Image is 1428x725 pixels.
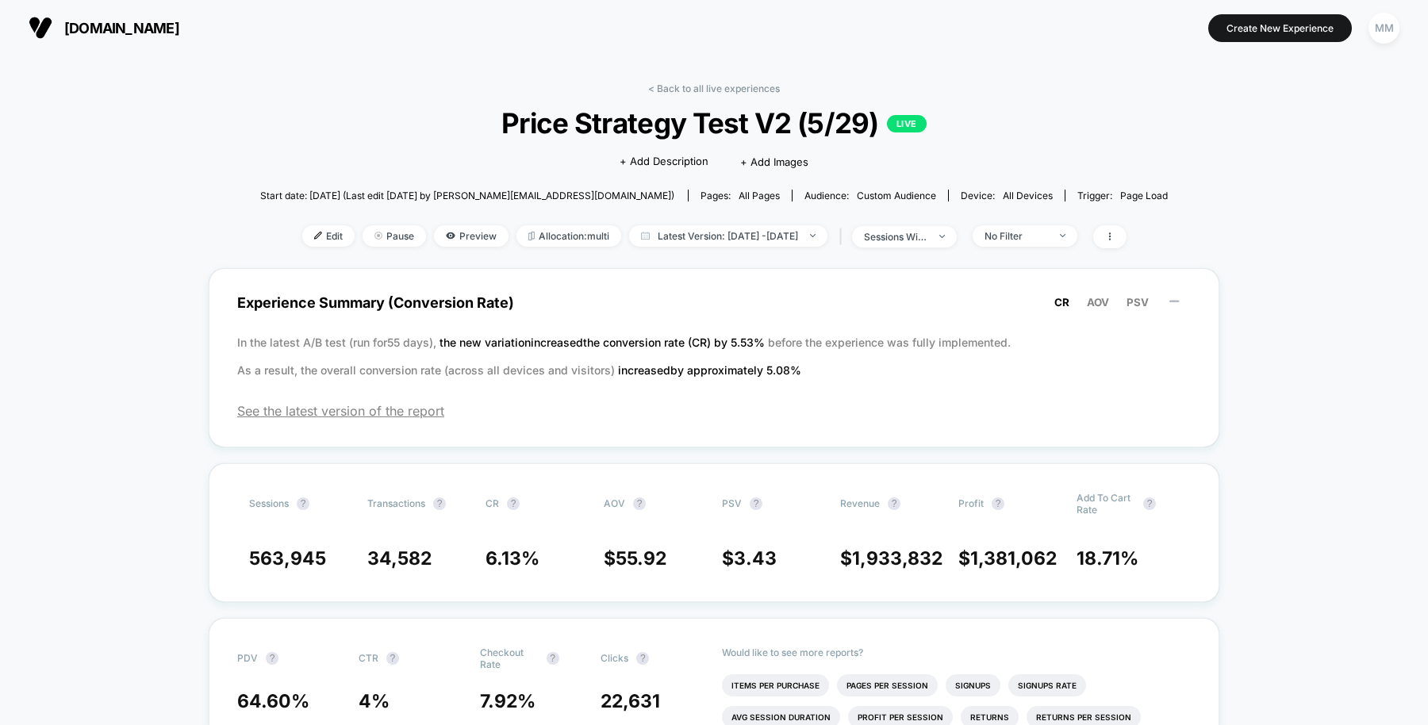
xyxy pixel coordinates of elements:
[359,690,390,712] span: 4 %
[701,190,780,201] div: Pages:
[810,234,816,237] img: end
[1077,547,1138,570] span: 18.71 %
[266,652,278,665] button: ?
[734,547,777,570] span: 3.43
[374,232,382,240] img: end
[486,547,539,570] span: 6.13 %
[547,652,559,665] button: ?
[433,497,446,510] button: ?
[237,328,1191,384] p: In the latest A/B test (run for 55 days), before the experience was fully implemented. As a resul...
[948,190,1065,201] span: Device:
[480,646,539,670] span: Checkout Rate
[1077,190,1168,201] div: Trigger:
[440,336,768,349] span: the new variation increased the conversion rate (CR) by 5.53 %
[24,15,184,40] button: [DOMAIN_NAME]
[1127,296,1149,309] span: PSV
[1364,12,1404,44] button: MM
[363,225,426,247] span: Pause
[1050,295,1074,309] button: CR
[888,497,900,510] button: ?
[237,285,1191,320] span: Experience Summary (Conversion Rate)
[992,497,1004,510] button: ?
[601,690,660,712] span: 22,631
[958,547,1057,570] span: $
[633,497,646,510] button: ?
[434,225,509,247] span: Preview
[1143,497,1156,510] button: ?
[852,547,942,570] span: 1,933,832
[620,154,708,170] span: + Add Description
[302,225,355,247] span: Edit
[722,674,829,696] li: Items Per Purchase
[1077,492,1135,516] span: Add To Cart Rate
[601,652,628,664] span: Clicks
[604,547,666,570] span: $
[260,190,674,201] span: Start date: [DATE] (Last edit [DATE] by [PERSON_NAME][EMAIL_ADDRESS][DOMAIN_NAME])
[946,674,1000,696] li: Signups
[722,547,777,570] span: $
[367,497,425,509] span: Transactions
[1008,674,1086,696] li: Signups Rate
[636,652,649,665] button: ?
[857,190,936,201] span: Custom Audience
[480,690,535,712] span: 7.92 %
[64,20,179,36] span: [DOMAIN_NAME]
[237,403,1191,419] span: See the latest version of the report
[1208,14,1352,42] button: Create New Experience
[528,232,535,240] img: rebalance
[648,82,780,94] a: < Back to all live experiences
[604,497,625,509] span: AOV
[985,230,1048,242] div: No Filter
[864,231,927,243] div: sessions with impression
[804,190,936,201] div: Audience:
[840,497,880,509] span: Revenue
[1003,190,1053,201] span: all devices
[1368,13,1399,44] div: MM
[840,547,942,570] span: $
[958,497,984,509] span: Profit
[386,652,399,665] button: ?
[739,190,780,201] span: all pages
[887,115,927,132] p: LIVE
[722,646,1191,658] p: Would like to see more reports?
[29,16,52,40] img: Visually logo
[1120,190,1168,201] span: Page Load
[835,225,852,248] span: |
[367,547,432,570] span: 34,582
[618,363,801,377] span: increased by approximately 5.08 %
[249,547,326,570] span: 563,945
[1054,296,1069,309] span: CR
[616,547,666,570] span: 55.92
[722,497,742,509] span: PSV
[314,232,322,240] img: edit
[740,155,808,168] span: + Add Images
[237,690,309,712] span: 64.60 %
[1122,295,1154,309] button: PSV
[1060,234,1065,237] img: end
[516,225,621,247] span: Allocation: multi
[507,497,520,510] button: ?
[359,652,378,664] span: CTR
[837,674,938,696] li: Pages Per Session
[1087,296,1109,309] span: AOV
[939,235,945,238] img: end
[249,497,289,509] span: Sessions
[297,497,309,510] button: ?
[970,547,1057,570] span: 1,381,062
[750,497,762,510] button: ?
[641,232,650,240] img: calendar
[305,106,1123,140] span: Price Strategy Test V2 (5/29)
[629,225,827,247] span: Latest Version: [DATE] - [DATE]
[486,497,499,509] span: CR
[237,652,258,664] span: PDV
[1082,295,1114,309] button: AOV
